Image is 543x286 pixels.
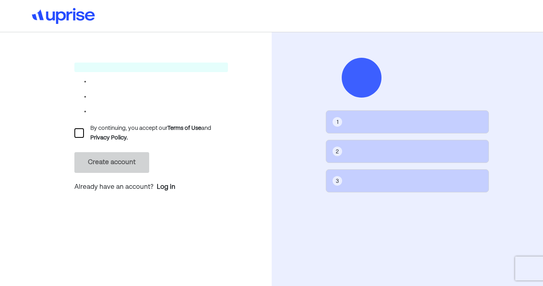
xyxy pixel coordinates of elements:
[74,182,228,193] p: Already have an account?
[90,123,228,143] div: By continuing, you accept our and
[336,147,339,156] div: 2
[337,118,339,127] div: 1
[167,123,201,133] div: Terms of Use
[90,133,128,143] div: Privacy Policy.
[157,182,175,192] a: Log in
[336,177,339,186] div: 3
[74,152,149,173] button: Create account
